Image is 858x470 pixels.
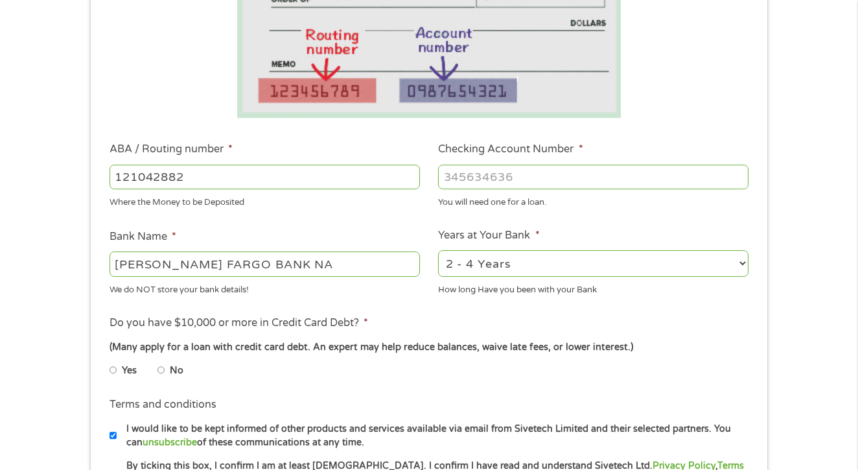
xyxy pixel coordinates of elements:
div: You will need one for a loan. [438,192,748,209]
div: How long Have you been with your Bank [438,279,748,296]
label: ABA / Routing number [110,143,233,156]
label: No [170,364,183,378]
div: Where the Money to be Deposited [110,192,420,209]
label: Do you have $10,000 or more in Credit Card Debt? [110,316,368,330]
label: Bank Name [110,230,176,244]
div: (Many apply for a loan with credit card debt. An expert may help reduce balances, waive late fees... [110,340,748,355]
input: 263177916 [110,165,420,189]
label: Yes [122,364,137,378]
div: We do NOT store your bank details! [110,279,420,296]
label: Checking Account Number [438,143,583,156]
label: Years at Your Bank [438,229,539,242]
input: 345634636 [438,165,748,189]
label: I would like to be kept informed of other products and services available via email from Sivetech... [117,422,752,450]
a: unsubscribe [143,437,197,448]
label: Terms and conditions [110,398,216,412]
